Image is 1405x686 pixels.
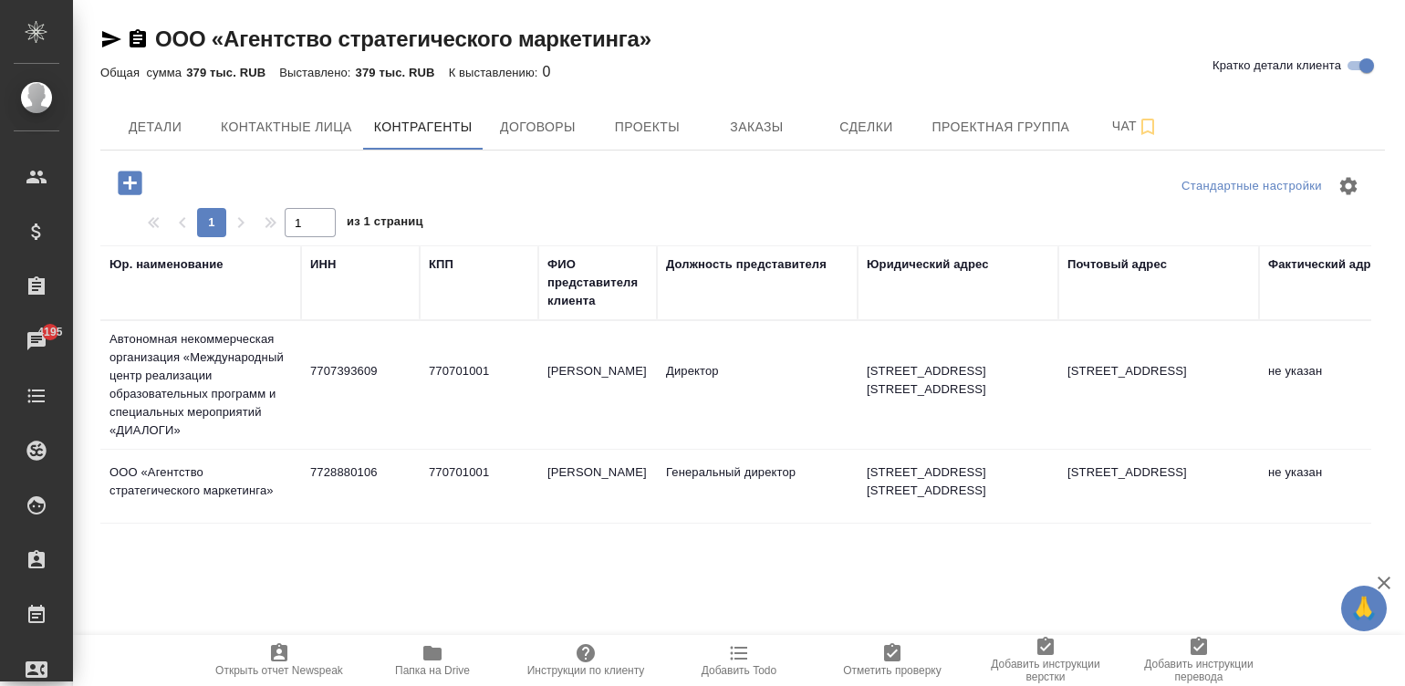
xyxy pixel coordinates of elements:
[858,353,1058,417] td: [STREET_ADDRESS] [STREET_ADDRESS]
[603,116,691,139] span: Проекты
[1058,353,1259,417] td: [STREET_ADDRESS]
[356,66,449,79] p: 379 тыс. RUB
[5,318,68,364] a: 4195
[203,635,356,686] button: Открыть отчет Newspeak
[494,116,581,139] span: Договоры
[395,664,470,677] span: Папка на Drive
[1058,454,1259,518] td: [STREET_ADDRESS]
[662,635,816,686] button: Добавить Todo
[347,211,423,237] span: из 1 страниц
[221,116,352,139] span: Контактные лица
[301,454,420,518] td: 7728880106
[100,28,122,50] button: Скопировать ссылку для ЯМессенджера
[100,454,301,518] td: ООО «Агентство стратегического маркетинга»
[509,635,662,686] button: Инструкции по клиенту
[100,321,301,449] td: Автономная некоммерческая организация «Международный центр реализации образовательных программ и ...
[702,664,776,677] span: Добавить Todo
[420,353,538,417] td: 770701001
[1091,115,1179,138] span: Чат
[449,66,543,79] p: К выставлению:
[100,66,186,79] p: Общая сумма
[969,635,1122,686] button: Добавить инструкции верстки
[657,454,858,518] td: Генеральный директор
[420,454,538,518] td: 770701001
[111,116,199,139] span: Детали
[822,116,910,139] span: Сделки
[1327,164,1370,208] span: Настроить таблицу
[931,116,1069,139] span: Проектная группа
[1212,57,1341,75] span: Кратко детали клиента
[1177,172,1327,201] div: split button
[100,61,1385,83] div: 0
[1122,635,1275,686] button: Добавить инструкции перевода
[186,66,279,79] p: 379 тыс. RUB
[816,635,969,686] button: Отметить проверку
[538,454,657,518] td: [PERSON_NAME]
[867,255,989,274] div: Юридический адрес
[26,323,73,341] span: 4195
[1341,586,1387,631] button: 🙏
[155,26,651,51] a: ООО «Агентство стратегического маркетинга»
[429,255,453,274] div: КПП
[843,664,941,677] span: Отметить проверку
[1137,116,1159,138] svg: Подписаться
[858,454,1058,518] td: [STREET_ADDRESS] [STREET_ADDRESS]
[310,255,337,274] div: ИНН
[713,116,800,139] span: Заказы
[1268,255,1384,274] div: Фактический адрес
[980,658,1111,683] span: Добавить инструкции верстки
[105,164,155,202] button: Добавить контрагента
[1067,255,1167,274] div: Почтовый адрес
[538,353,657,417] td: [PERSON_NAME]
[109,255,224,274] div: Юр. наименование
[356,635,509,686] button: Папка на Drive
[657,353,858,417] td: Директор
[1348,589,1379,628] span: 🙏
[1133,658,1264,683] span: Добавить инструкции перевода
[666,255,827,274] div: Должность представителя
[527,664,645,677] span: Инструкции по клиенту
[215,664,343,677] span: Открыть отчет Newspeak
[127,28,149,50] button: Скопировать ссылку
[374,116,473,139] span: Контрагенты
[279,66,355,79] p: Выставлено:
[301,353,420,417] td: 7707393609
[547,255,648,310] div: ФИО представителя клиента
